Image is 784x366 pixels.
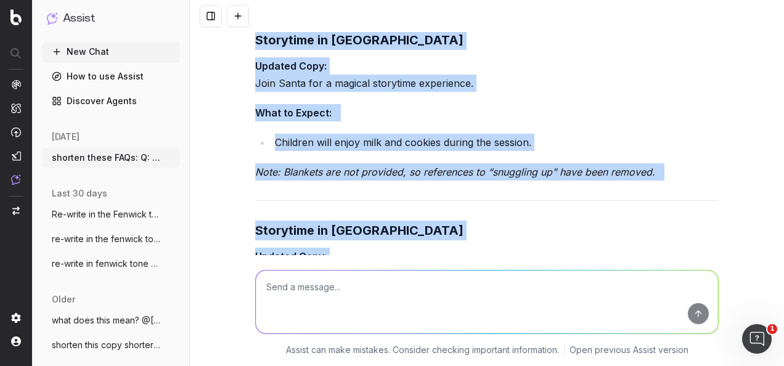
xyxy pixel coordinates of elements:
strong: Updated Copy: [255,60,327,72]
a: Discover Agents [42,91,180,111]
span: last 30 days [52,187,107,200]
button: shorten this copy shorter and snappier: [42,335,180,355]
img: Analytics [11,79,21,89]
a: Open previous Assist version [570,344,688,356]
h1: Assist [63,10,95,27]
span: shorten these FAQs: Q: How long is the e [52,152,160,164]
span: re-write in fenwick tone of voice: [PERSON_NAME] [52,258,160,270]
strong: Storytime in [GEOGRAPHIC_DATA] [255,223,463,238]
img: Intelligence [11,103,21,113]
button: re-write in fenwick tone of voice: [PERSON_NAME] [42,254,180,274]
strong: Storytime in [GEOGRAPHIC_DATA] [255,33,463,47]
button: shorten these FAQs: Q: How long is the e [42,148,180,168]
button: Re-write in the Fenwick tone of voice: [42,205,180,224]
strong: What to Expect: [255,107,332,119]
p: Join Santa for a magical storytime experience. [255,57,719,92]
img: Studio [11,151,21,161]
a: How to use Assist [42,67,180,86]
button: Assist [47,10,175,27]
span: shorten this copy shorter and snappier: [52,339,160,351]
li: Children will enjoy milk and cookies during the session. [271,134,719,151]
span: 1 [767,324,777,334]
img: My account [11,336,21,346]
img: Assist [11,174,21,185]
img: Activation [11,127,21,137]
span: [DATE] [52,131,80,143]
p: Join Santa for a magical storytime experience. [255,248,719,282]
img: Setting [11,313,21,323]
span: what does this mean? @[PERSON_NAME]-Pepra I' [52,314,160,327]
span: older [52,293,75,306]
button: what does this mean? @[PERSON_NAME]-Pepra I' [42,311,180,330]
img: Assist [47,12,58,24]
button: re-write in the fenwick tone of voice: [42,229,180,249]
p: Assist can make mistakes. Consider checking important information. [286,344,559,356]
span: re-write in the fenwick tone of voice: [52,233,160,245]
em: Note: Blankets are not provided, so references to “snuggling up” have been removed. [255,166,655,178]
span: Re-write in the Fenwick tone of voice: [52,208,160,221]
img: Switch project [12,206,20,215]
strong: Updated Copy: [255,250,327,262]
button: New Chat [42,42,180,62]
iframe: Intercom live chat [742,324,772,354]
img: Botify logo [10,9,22,25]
